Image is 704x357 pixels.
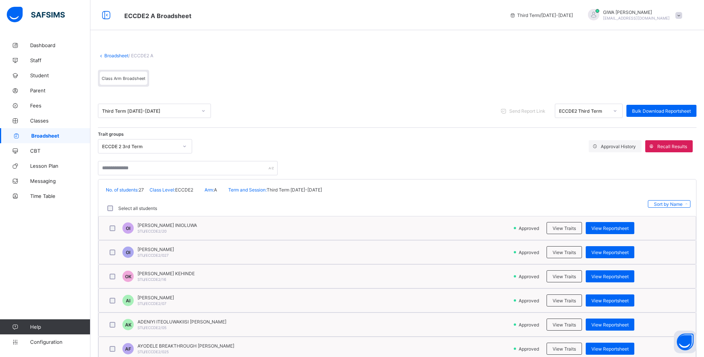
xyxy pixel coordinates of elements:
[559,108,609,114] div: ECCDE2 Third Term
[30,339,90,345] span: Configuration
[104,53,128,58] a: Broadsheet
[228,187,267,193] span: Term and Session:
[139,187,144,193] span: 27
[30,72,90,78] span: Student
[518,250,541,255] span: Approved
[518,346,541,352] span: Approved
[30,87,90,93] span: Parent
[102,108,197,114] div: Third Term [DATE]-[DATE]
[126,298,130,303] span: AI
[30,57,90,63] span: Staff
[137,271,195,276] span: [PERSON_NAME] KEHINDE
[102,144,178,149] div: ECCDE 2 3rd Term
[137,295,174,300] span: [PERSON_NAME]
[137,319,226,325] span: ADENIYI ITEOLUWAKIISI [PERSON_NAME]
[137,222,197,228] span: [PERSON_NAME] INIOLUWA
[214,187,217,193] span: A
[30,148,90,154] span: CBT
[553,274,576,279] span: View Traits
[106,187,139,193] span: No. of students:
[267,187,322,193] span: Third Term [DATE]-[DATE]
[30,324,90,330] span: Help
[137,349,169,354] span: STU/ECCDE2/025
[128,53,153,58] span: / ECCDE2 A
[175,187,193,193] span: ECCDE2
[591,322,629,328] span: View Reportsheet
[553,298,576,303] span: View Traits
[603,16,670,20] span: [EMAIL_ADDRESS][DOMAIN_NAME]
[603,9,670,15] span: GIWA [PERSON_NAME]
[518,274,541,279] span: Approved
[137,277,166,282] span: STU/ECCDE2/16
[601,144,636,149] span: Approval History
[509,108,545,114] span: Send Report Link
[98,132,124,137] span: Trait groups
[632,108,691,114] span: Bulk Download Reportsheet
[591,274,629,279] span: View Reportsheet
[125,274,131,279] span: OK
[591,346,629,352] span: View Reportsheet
[31,133,90,139] span: Broadsheet
[30,178,90,184] span: Messaging
[126,225,130,231] span: OI
[30,163,90,169] span: Lesson Plan
[674,331,696,353] button: Open asap
[518,322,541,328] span: Approved
[30,42,90,48] span: Dashboard
[30,118,90,124] span: Classes
[591,225,629,231] span: View Reportsheet
[553,225,576,231] span: View Traits
[124,12,191,20] span: Class Arm Broadsheet
[30,193,90,199] span: Time Table
[205,187,214,193] span: Arm:
[30,103,90,109] span: Fees
[553,250,576,255] span: View Traits
[118,205,157,211] label: Select all students
[126,250,130,255] span: OI
[102,76,145,81] span: Class Arm Broadsheet
[137,325,166,330] span: STU/ECCDE2/05
[591,298,629,303] span: View Reportsheet
[580,9,686,21] div: GIWAJEROME
[654,201,683,207] span: Sort by Name
[137,253,169,257] span: STU/ECCDE2/027
[125,346,131,352] span: AF
[553,322,576,328] span: View Traits
[518,298,541,303] span: Approved
[657,144,687,149] span: Recall Results
[518,225,541,231] span: Approved
[137,301,166,306] span: STU/ECCDE2/07
[125,322,131,328] span: AK
[137,229,166,233] span: STU/ECCDE2/20
[510,12,573,18] span: session/term information
[553,346,576,352] span: View Traits
[137,343,234,349] span: AYODELE BREAKTHROUGH [PERSON_NAME]
[137,247,174,252] span: [PERSON_NAME]
[150,187,175,193] span: Class Level:
[7,7,65,23] img: safsims
[591,250,629,255] span: View Reportsheet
